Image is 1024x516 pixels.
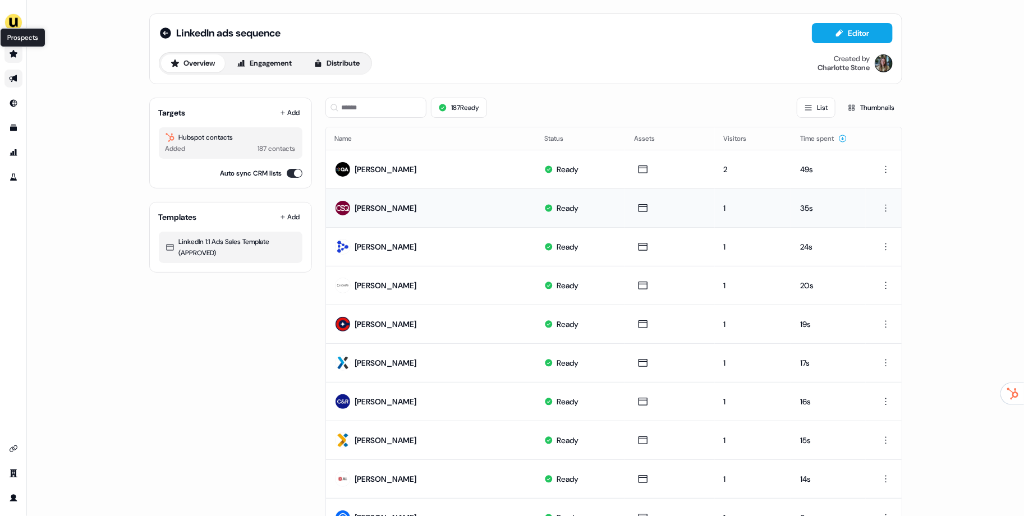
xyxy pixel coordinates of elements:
div: 1 [724,280,783,291]
button: Visitors [724,128,760,149]
div: [PERSON_NAME] [355,280,417,291]
div: [PERSON_NAME] [355,241,417,252]
div: Hubspot contacts [166,132,296,143]
button: Add [278,209,302,225]
a: Go to profile [4,489,22,507]
div: 35s [800,202,856,214]
div: Ready [557,164,578,175]
div: LinkedIn 1:1 Ads Sales Template (APPROVED) [166,236,296,259]
button: Time spent [800,128,847,149]
div: Ready [557,396,578,407]
button: Add [278,105,302,121]
div: 2 [724,164,783,175]
div: 1 [724,241,783,252]
div: Ready [557,357,578,368]
div: Ready [557,241,578,252]
div: Ready [557,319,578,330]
div: Targets [159,107,186,118]
a: Go to integrations [4,440,22,458]
a: Go to team [4,464,22,482]
div: Ready [557,280,578,291]
a: Editor [812,29,893,40]
div: 187 contacts [258,143,296,154]
a: Go to experiments [4,168,22,186]
button: 187Ready [431,98,487,118]
div: [PERSON_NAME] [355,473,417,485]
div: [PERSON_NAME] [355,357,417,368]
a: Go to Inbound [4,94,22,112]
div: 15s [800,435,856,446]
div: [PERSON_NAME] [355,319,417,330]
a: Go to prospects [4,45,22,63]
button: Status [544,128,577,149]
div: [PERSON_NAME] [355,435,417,446]
div: 1 [724,435,783,446]
div: 17s [800,357,856,368]
span: LinkedIn ads sequence [177,26,281,40]
div: 14s [800,473,856,485]
div: Added [166,143,186,154]
div: Ready [557,435,578,446]
div: 1 [724,396,783,407]
label: Auto sync CRM lists [221,168,282,179]
div: Created by [834,54,870,63]
div: Charlotte Stone [818,63,870,72]
img: Charlotte [875,54,893,72]
button: Engagement [227,54,302,72]
button: List [797,98,835,118]
div: Ready [557,202,578,214]
div: [PERSON_NAME] [355,396,417,407]
div: Ready [557,473,578,485]
div: 1 [724,319,783,330]
a: Go to attribution [4,144,22,162]
button: Overview [161,54,225,72]
div: Templates [159,211,197,223]
div: 20s [800,280,856,291]
button: Thumbnails [840,98,902,118]
div: 1 [724,357,783,368]
div: 49s [800,164,856,175]
div: [PERSON_NAME] [355,202,417,214]
a: Go to outbound experience [4,70,22,87]
div: 16s [800,396,856,407]
div: [PERSON_NAME] [355,164,417,175]
div: 1 [724,473,783,485]
a: Go to templates [4,119,22,137]
button: Editor [812,23,893,43]
div: 19s [800,319,856,330]
div: 24s [800,241,856,252]
button: Distribute [304,54,370,72]
button: Name [335,128,366,149]
th: Assets [625,127,715,150]
div: 1 [724,202,783,214]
